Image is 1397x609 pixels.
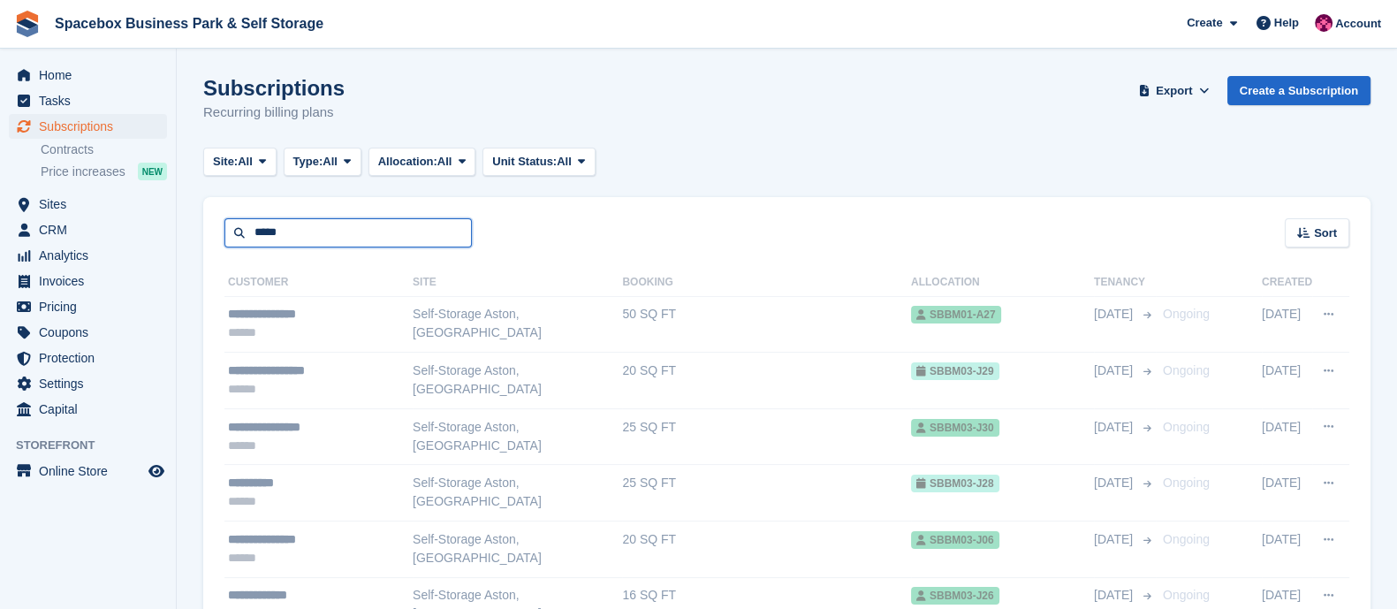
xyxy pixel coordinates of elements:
[203,103,345,123] p: Recurring billing plans
[39,243,145,268] span: Analytics
[9,459,167,483] a: menu
[39,320,145,345] span: Coupons
[39,63,145,88] span: Home
[9,114,167,139] a: menu
[14,11,41,37] img: stora-icon-8386f47178a22dfd0bd8f6a31ec36ba5ce8667c1dd55bd0f319d3a0aa187defe.svg
[39,459,145,483] span: Online Store
[41,162,167,181] a: Price increases NEW
[1156,82,1192,100] span: Export
[16,437,176,454] span: Storefront
[39,192,145,217] span: Sites
[39,397,145,422] span: Capital
[41,141,167,158] a: Contracts
[1187,14,1222,32] span: Create
[39,371,145,396] span: Settings
[41,164,125,180] span: Price increases
[48,9,330,38] a: Spacebox Business Park & Self Storage
[9,346,167,370] a: menu
[39,114,145,139] span: Subscriptions
[9,63,167,88] a: menu
[1335,15,1381,33] span: Account
[9,320,167,345] a: menu
[9,243,167,268] a: menu
[1227,76,1370,105] a: Create a Subscription
[1135,76,1213,105] button: Export
[1274,14,1299,32] span: Help
[9,88,167,113] a: menu
[9,371,167,396] a: menu
[39,346,145,370] span: Protection
[39,88,145,113] span: Tasks
[1315,14,1332,32] img: Avishka Chauhan
[39,217,145,242] span: CRM
[9,269,167,293] a: menu
[9,192,167,217] a: menu
[39,294,145,319] span: Pricing
[146,461,167,482] a: Preview store
[9,294,167,319] a: menu
[39,269,145,293] span: Invoices
[9,397,167,422] a: menu
[203,76,345,100] h1: Subscriptions
[9,217,167,242] a: menu
[138,163,167,180] div: NEW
